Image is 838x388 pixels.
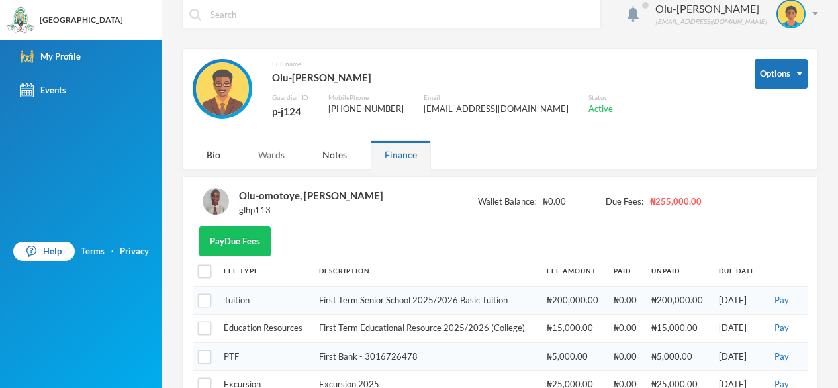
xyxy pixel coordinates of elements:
[607,342,645,371] td: ₦0.00
[607,315,645,343] td: ₦0.00
[645,315,712,343] td: ₦15,000.00
[424,103,569,116] div: [EMAIL_ADDRESS][DOMAIN_NAME]
[778,1,804,27] img: STUDENT
[272,93,308,103] div: Guardian ID
[203,188,229,215] img: STUDENT
[770,293,793,308] button: Pay
[540,342,608,371] td: ₦5,000.00
[239,187,383,204] div: Olu-omotoye, [PERSON_NAME]
[540,286,608,315] td: ₦200,000.00
[543,195,566,209] span: ₦0.00
[588,93,613,103] div: Status
[312,286,539,315] td: First Term Senior School 2025/2026 Basic Tuition
[606,195,643,209] span: Due Fees:
[712,315,764,343] td: [DATE]
[81,245,105,258] a: Terms
[189,9,201,21] img: search
[40,14,123,26] div: [GEOGRAPHIC_DATA]
[712,286,764,315] td: [DATE]
[199,226,271,256] button: PayDue Fees
[755,59,808,89] button: Options
[540,315,608,343] td: ₦15,000.00
[13,242,75,262] a: Help
[120,245,149,258] a: Privacy
[272,103,308,120] div: p-j124
[217,342,312,371] td: PTF
[712,256,764,286] th: Due Date
[770,350,793,364] button: Pay
[312,315,539,343] td: First Term Educational Resource 2025/2026 (College)
[607,256,645,286] th: Paid
[607,286,645,315] td: ₦0.00
[239,204,383,217] div: glhp113
[645,256,712,286] th: Unpaid
[424,93,569,103] div: Email
[217,256,312,286] th: Fee Type
[244,140,299,169] div: Wards
[272,69,613,86] div: Olu-[PERSON_NAME]
[655,17,767,26] div: [EMAIL_ADDRESS][DOMAIN_NAME]
[20,83,66,97] div: Events
[217,286,312,315] td: Tuition
[312,342,539,371] td: First Bank - 3016726478
[655,1,767,17] div: Olu-[PERSON_NAME]
[650,195,702,209] span: ₦255,000.00
[217,315,312,343] td: Education Resources
[272,59,613,69] div: Full name
[328,103,404,116] div: [PHONE_NUMBER]
[7,7,34,34] img: logo
[540,256,608,286] th: Fee Amount
[712,342,764,371] td: [DATE]
[478,195,536,209] span: Wallet Balance:
[645,342,712,371] td: ₦5,000.00
[20,50,81,64] div: My Profile
[196,62,249,115] img: GUARDIAN
[111,245,114,258] div: ·
[588,103,613,116] div: Active
[312,256,539,286] th: Description
[371,140,431,169] div: Finance
[328,93,404,103] div: Mobile Phone
[645,286,712,315] td: ₦200,000.00
[308,140,361,169] div: Notes
[193,140,234,169] div: Bio
[770,321,793,336] button: Pay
